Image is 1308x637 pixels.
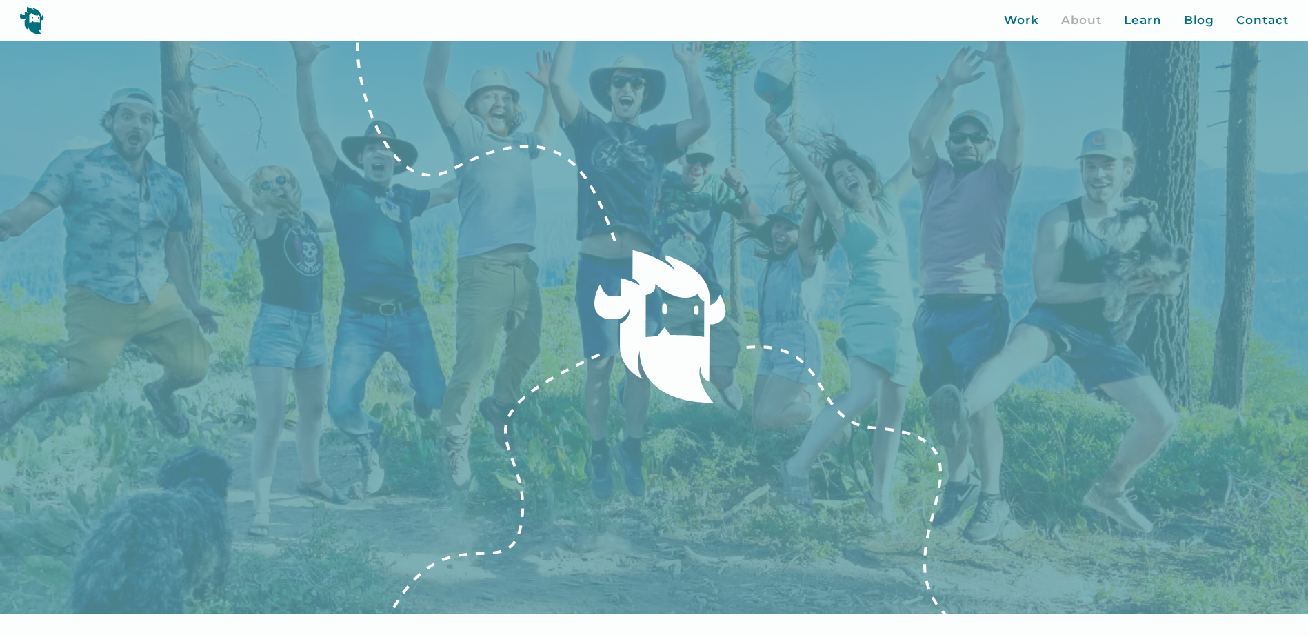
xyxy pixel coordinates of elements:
[1236,12,1288,30] a: Contact
[19,6,44,34] img: yeti logo icon
[1004,12,1039,30] a: Work
[1061,12,1103,30] a: About
[1124,12,1162,30] a: Learn
[1184,12,1215,30] a: Blog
